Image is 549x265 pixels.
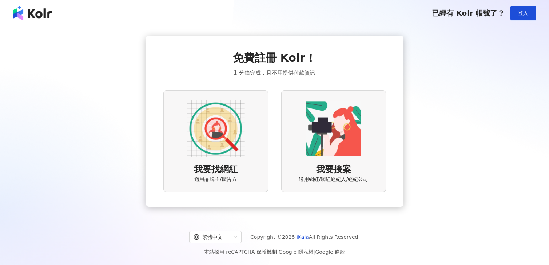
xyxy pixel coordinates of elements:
span: 我要接案 [316,163,351,176]
a: Google 隱私權 [279,249,314,255]
span: 我要找網紅 [194,163,238,176]
span: | [277,249,279,255]
span: 已經有 Kolr 帳號了？ [432,9,505,17]
img: KOL identity option [305,99,363,158]
span: | [314,249,315,255]
span: Copyright © 2025 All Rights Reserved. [250,233,360,241]
img: logo [13,6,52,20]
a: iKala [297,234,309,240]
a: Google 條款 [315,249,345,255]
span: 登入 [518,10,528,16]
span: 1 分鐘完成，且不用提供付款資訊 [234,68,315,77]
button: 登入 [510,6,536,20]
span: 本站採用 reCAPTCHA 保護機制 [204,248,345,256]
span: 免費註冊 Kolr！ [233,50,316,66]
img: AD identity option [187,99,245,158]
div: 繁體中文 [194,231,231,243]
span: 適用網紅/網紅經紀人/經紀公司 [299,176,368,183]
span: 適用品牌主/廣告方 [194,176,237,183]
